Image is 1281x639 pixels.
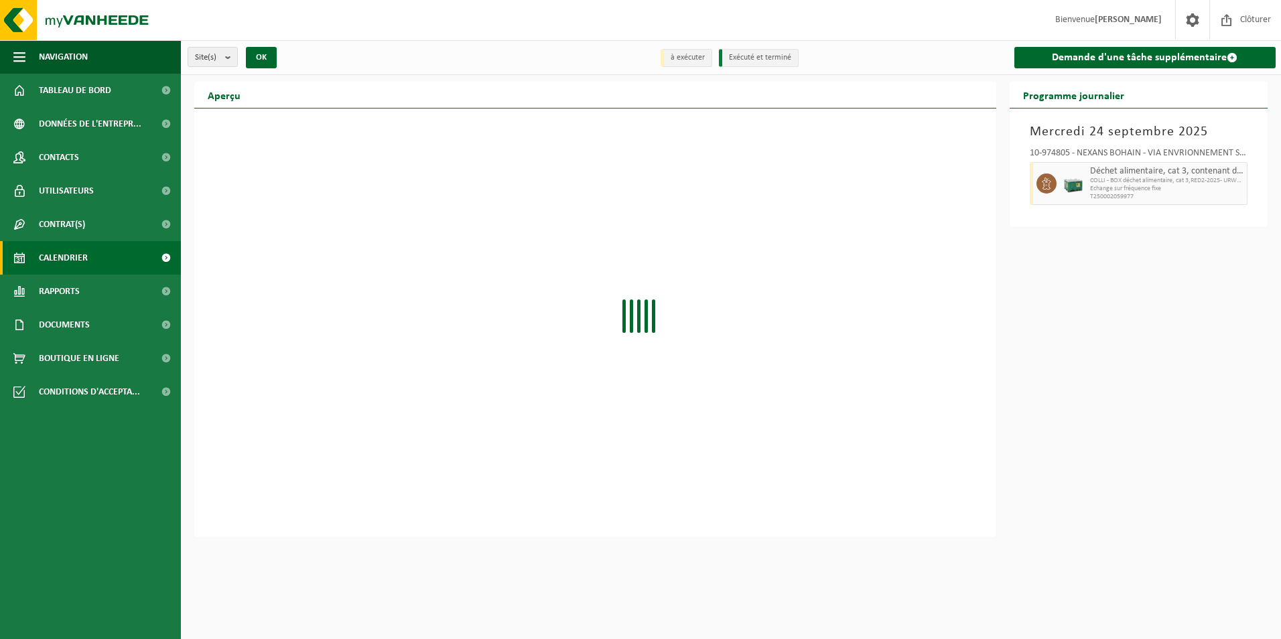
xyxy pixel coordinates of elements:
span: Déchet alimentaire, cat 3, contenant des produits d'origine animale, emballage synthétique [1090,166,1244,177]
img: PB-LB-0680-HPE-GN-01 [1063,173,1083,194]
span: Rapports [39,275,80,308]
span: Documents [39,308,90,342]
h2: Aperçu [194,82,254,108]
span: COLLI - BOX déchet alimentaire, cat 3,RED2-2025- URWF006 [1090,177,1244,185]
button: OK [246,47,277,68]
div: 10-974805 - NEXANS BOHAIN - VIA ENVRIONNEMENT SERVICES - [GEOGRAPHIC_DATA] [1030,149,1248,162]
li: à exécuter [661,49,712,67]
span: Conditions d'accepta... [39,375,140,409]
span: T250002059977 [1090,193,1244,201]
span: Echange sur fréquence fixe [1090,185,1244,193]
span: Site(s) [195,48,220,68]
strong: [PERSON_NAME] [1095,15,1162,25]
span: Contrat(s) [39,208,85,241]
span: Navigation [39,40,88,74]
li: Exécuté et terminé [719,49,799,67]
span: Boutique en ligne [39,342,119,375]
a: Demande d'une tâche supplémentaire [1014,47,1276,68]
span: Tableau de bord [39,74,111,107]
button: Site(s) [188,47,238,67]
span: Calendrier [39,241,88,275]
h3: Mercredi 24 septembre 2025 [1030,122,1248,142]
h2: Programme journalier [1010,82,1138,108]
span: Utilisateurs [39,174,94,208]
span: Contacts [39,141,79,174]
span: Données de l'entrepr... [39,107,141,141]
